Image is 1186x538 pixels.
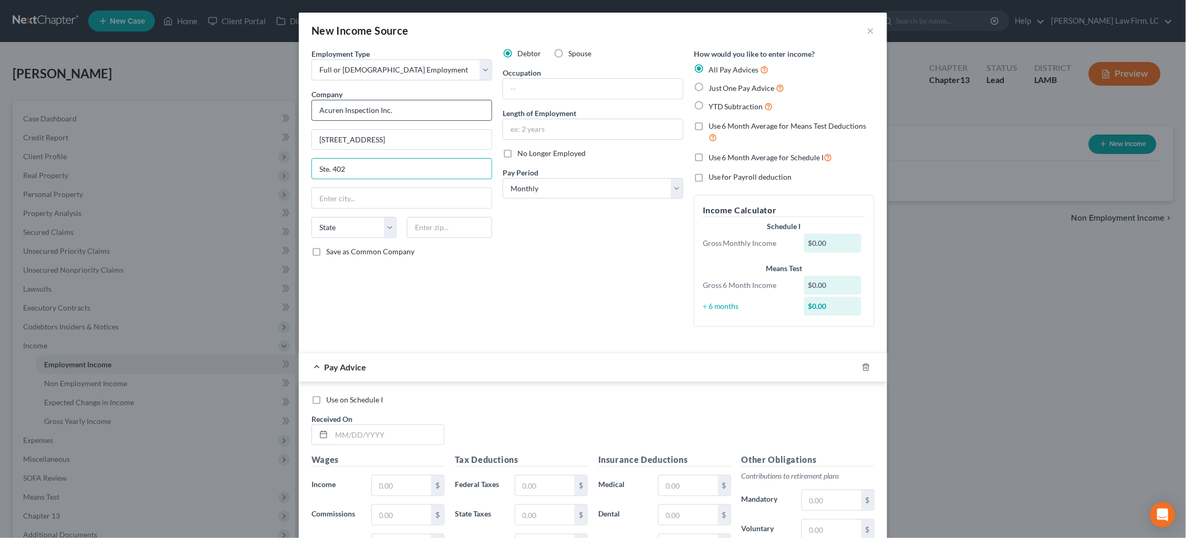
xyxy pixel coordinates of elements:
input: Enter city... [312,188,492,208]
span: Pay Advice [324,362,366,372]
span: No Longer Employed [517,149,586,158]
span: Spouse [568,49,591,58]
label: Occupation [503,67,541,78]
label: Mandatory [736,490,796,511]
input: MM/DD/YYYY [331,425,444,445]
p: Contributions to retirement plans [742,471,875,481]
div: $0.00 [804,276,862,295]
label: Length of Employment [503,108,576,119]
h5: Insurance Deductions [598,453,731,467]
div: Means Test [703,263,866,274]
span: Use for Payroll deduction [709,172,792,181]
span: Received On [311,415,352,423]
span: Use 6 Month Average for Schedule I [709,153,824,162]
h5: Income Calculator [703,204,866,217]
span: Employment Type [311,49,370,58]
div: $ [718,505,731,525]
input: 0.00 [659,505,718,525]
input: 0.00 [802,490,861,510]
input: Unit, Suite, etc... [312,159,492,179]
div: $ [431,505,444,525]
button: × [867,24,875,37]
h5: Other Obligations [742,453,875,467]
span: Save as Common Company [326,247,414,256]
input: 0.00 [515,505,575,525]
div: Schedule I [703,221,866,232]
span: Use on Schedule I [326,395,383,404]
span: Debtor [517,49,541,58]
span: Income [311,480,336,489]
div: $ [575,475,587,495]
span: Use 6 Month Average for Means Test Deductions [709,121,867,130]
input: 0.00 [659,475,718,495]
h5: Wages [311,453,444,467]
div: $ [861,490,874,510]
label: Medical [593,475,653,496]
div: $ [431,475,444,495]
label: How would you like to enter income? [694,48,815,59]
input: ex: 2 years [503,119,683,139]
input: Search company by name... [311,100,492,121]
input: Enter address... [312,130,492,150]
label: Dental [593,504,653,525]
span: All Pay Advices [709,65,759,74]
h5: Tax Deductions [455,453,588,467]
label: Federal Taxes [450,475,509,496]
span: Just One Pay Advice [709,84,775,92]
input: Enter zip... [407,217,492,238]
div: Gross Monthly Income [698,238,799,249]
span: YTD Subtraction [709,102,763,111]
input: 0.00 [372,505,431,525]
span: Pay Period [503,168,538,177]
div: $0.00 [804,234,862,253]
div: ÷ 6 months [698,301,799,312]
div: $ [718,475,731,495]
label: State Taxes [450,504,509,525]
div: Open Intercom Messenger [1150,502,1175,527]
label: Commissions [306,504,366,525]
span: Company [311,90,342,99]
input: 0.00 [515,475,575,495]
div: Gross 6 Month Income [698,280,799,291]
input: 0.00 [372,475,431,495]
input: -- [503,79,683,99]
div: $0.00 [804,297,862,316]
div: $ [575,505,587,525]
div: New Income Source [311,23,409,38]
